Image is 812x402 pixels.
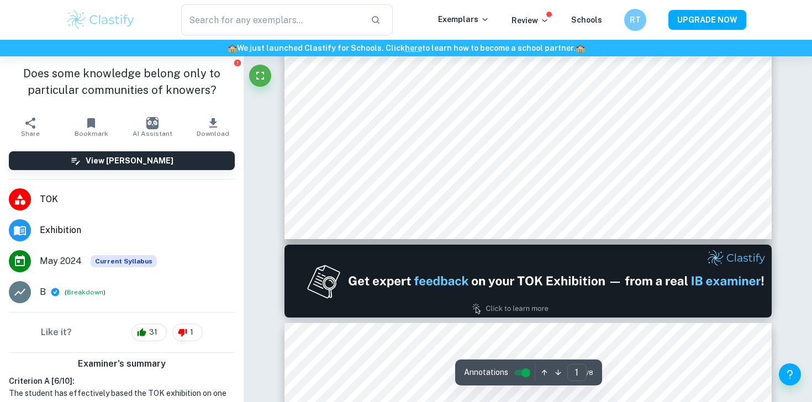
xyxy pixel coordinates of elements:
[4,357,239,371] h6: Examiner's summary
[91,255,157,267] span: Current Syllabus
[233,59,241,67] button: Report issue
[131,324,167,341] div: 31
[512,14,549,27] p: Review
[75,130,108,137] span: Bookmark
[284,245,772,318] img: Ad
[249,65,271,87] button: Fullscreen
[91,255,157,267] div: This exemplar is based on the current syllabus. Feel free to refer to it for inspiration/ideas wh...
[61,112,122,142] button: Bookmark
[66,9,136,31] img: Clastify logo
[67,287,103,297] button: Breakdown
[122,112,183,142] button: AI Assistant
[172,324,203,341] div: 1
[40,285,46,299] p: B
[624,9,646,31] button: RT
[438,13,489,25] p: Exemplars
[576,44,585,52] span: 🏫
[587,368,593,378] span: / 8
[41,326,72,339] h6: Like it?
[65,287,106,298] span: ( )
[143,327,164,338] span: 31
[668,10,746,30] button: UPGRADE NOW
[40,193,235,206] span: TOK
[184,327,199,338] span: 1
[133,130,172,137] span: AI Assistant
[2,42,810,54] h6: We just launched Clastify for Schools. Click to learn how to become a school partner.
[86,155,173,167] h6: View [PERSON_NAME]
[779,363,801,385] button: Help and Feedback
[40,224,235,237] span: Exhibition
[464,367,508,378] span: Annotations
[146,117,159,129] img: AI Assistant
[228,44,237,52] span: 🏫
[197,130,229,137] span: Download
[629,14,642,26] h6: RT
[405,44,422,52] a: here
[181,4,362,35] input: Search for any exemplars...
[21,130,40,137] span: Share
[9,375,235,387] h6: Criterion A [ 6 / 10 ]:
[9,65,235,98] h1: Does some knowledge belong only to particular communities of knowers?
[9,151,235,170] button: View [PERSON_NAME]
[571,15,602,24] a: Schools
[183,112,244,142] button: Download
[40,255,82,268] span: May 2024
